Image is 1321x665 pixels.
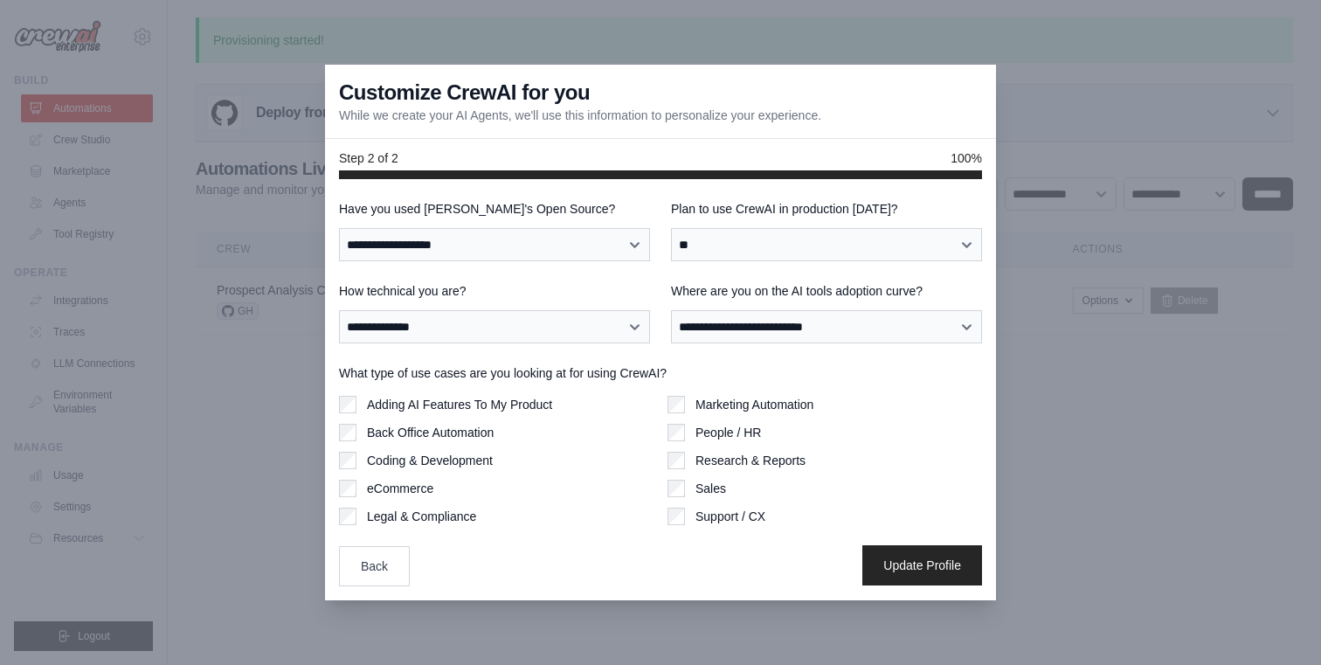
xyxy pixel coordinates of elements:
label: Where are you on the AI tools adoption curve? [671,282,982,300]
label: Marketing Automation [695,396,813,413]
label: Plan to use CrewAI in production [DATE]? [671,200,982,218]
label: eCommerce [367,480,433,497]
button: Update Profile [862,545,982,585]
label: Support / CX [695,508,765,525]
p: While we create your AI Agents, we'll use this information to personalize your experience. [339,107,821,124]
label: Back Office Automation [367,424,494,441]
label: Research & Reports [695,452,806,469]
label: Adding AI Features To My Product [367,396,552,413]
button: Back [339,546,410,586]
label: Have you used [PERSON_NAME]'s Open Source? [339,200,650,218]
label: How technical you are? [339,282,650,300]
h3: Customize CrewAI for you [339,79,590,107]
span: 100% [951,149,982,167]
label: Sales [695,480,726,497]
label: Legal & Compliance [367,508,476,525]
span: Step 2 of 2 [339,149,398,167]
label: Coding & Development [367,452,493,469]
label: People / HR [695,424,761,441]
label: What type of use cases are you looking at for using CrewAI? [339,364,982,382]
